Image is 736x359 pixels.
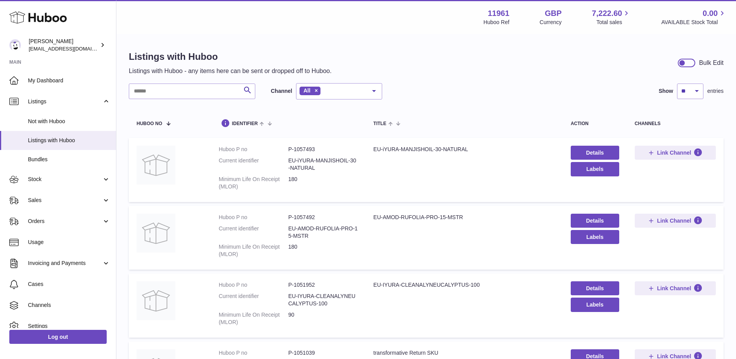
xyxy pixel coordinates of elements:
[592,8,622,19] span: 7,222.60
[28,239,110,246] span: Usage
[699,59,724,67] div: Bulk Edit
[373,281,555,289] div: EU-IYURA-CLEANALYNEUCALYPTUS-100
[288,225,358,240] dd: EU-AMOD-RUFOLIA-PRO-15-MSTR
[571,281,619,295] a: Details
[137,281,175,320] img: EU-IYURA-CLEANALYNEUCALYPTUS-100
[137,121,162,126] span: Huboo no
[571,230,619,244] button: Labels
[657,217,691,224] span: Link Channel
[9,39,21,51] img: internalAdmin-11961@internal.huboo.com
[571,162,619,176] button: Labels
[288,243,358,258] dd: 180
[596,19,631,26] span: Total sales
[28,301,110,309] span: Channels
[28,218,102,225] span: Orders
[288,311,358,326] dd: 90
[219,225,288,240] dt: Current identifier
[28,98,102,105] span: Listings
[483,19,509,26] div: Huboo Ref
[545,8,561,19] strong: GBP
[488,8,509,19] strong: 11961
[28,118,110,125] span: Not with Huboo
[661,8,727,26] a: 0.00 AVAILABLE Stock Total
[129,51,332,63] h1: Listings with Huboo
[661,19,727,26] span: AVAILABLE Stock Total
[28,322,110,330] span: Settings
[28,137,110,144] span: Listings with Huboo
[657,285,691,292] span: Link Channel
[219,214,288,221] dt: Huboo P no
[703,8,718,19] span: 0.00
[29,45,114,52] span: [EMAIL_ADDRESS][DOMAIN_NAME]
[29,38,99,52] div: [PERSON_NAME]
[219,176,288,190] dt: Minimum Life On Receipt (MLOR)
[288,157,358,172] dd: EU-iYURA-MANJISHOIL-30-NATURAL
[219,293,288,307] dt: Current identifier
[288,349,358,357] dd: P-1051039
[303,87,310,94] span: All
[28,197,102,204] span: Sales
[219,243,288,258] dt: Minimum Life On Receipt (MLOR)
[219,349,288,357] dt: Huboo P no
[657,149,691,156] span: Link Channel
[571,214,619,228] a: Details
[271,87,292,95] label: Channel
[28,77,110,84] span: My Dashboard
[635,214,716,228] button: Link Channel
[373,121,386,126] span: title
[219,157,288,172] dt: Current identifier
[9,330,107,344] a: Log out
[288,293,358,307] dd: EU-IYURA-CLEANALYNEUCALYPTUS-100
[137,146,175,185] img: EU-iYURA-MANJISHOIL-30-NATURAL
[28,176,102,183] span: Stock
[571,146,619,160] a: Details
[373,214,555,221] div: EU-AMOD-RUFOLIA-PRO-15-MSTR
[28,281,110,288] span: Cases
[635,146,716,160] button: Link Channel
[137,214,175,253] img: EU-AMOD-RUFOLIA-PRO-15-MSTR
[28,260,102,267] span: Invoicing and Payments
[288,281,358,289] dd: P-1051952
[28,156,110,163] span: Bundles
[219,311,288,326] dt: Minimum Life On Receipt (MLOR)
[635,281,716,295] button: Link Channel
[571,121,619,126] div: action
[288,176,358,190] dd: 180
[540,19,562,26] div: Currency
[232,121,258,126] span: identifier
[288,146,358,153] dd: P-1057493
[707,87,724,95] span: entries
[659,87,673,95] label: Show
[373,146,555,153] div: EU-iYURA-MANJISHOIL-30-NATURAL
[571,298,619,312] button: Labels
[219,146,288,153] dt: Huboo P no
[373,349,555,357] div: transformative Return SKU
[592,8,631,26] a: 7,222.60 Total sales
[635,121,716,126] div: channels
[219,281,288,289] dt: Huboo P no
[129,67,332,75] p: Listings with Huboo - any items here can be sent or dropped off to Huboo.
[288,214,358,221] dd: P-1057492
